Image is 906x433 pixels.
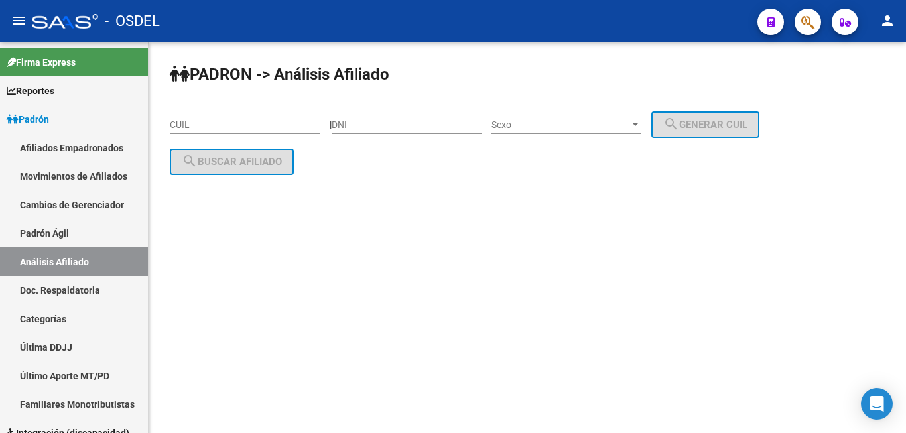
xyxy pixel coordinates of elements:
mat-icon: person [879,13,895,29]
mat-icon: search [182,153,198,169]
span: Buscar afiliado [182,156,282,168]
button: Generar CUIL [651,111,759,138]
span: Firma Express [7,55,76,70]
span: Padrón [7,112,49,127]
span: Reportes [7,84,54,98]
span: Sexo [491,119,629,131]
span: Generar CUIL [663,119,747,131]
button: Buscar afiliado [170,149,294,175]
mat-icon: search [663,116,679,132]
span: - OSDEL [105,7,160,36]
mat-icon: menu [11,13,27,29]
div: Open Intercom Messenger [861,388,893,420]
strong: PADRON -> Análisis Afiliado [170,65,389,84]
div: | [330,119,769,130]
